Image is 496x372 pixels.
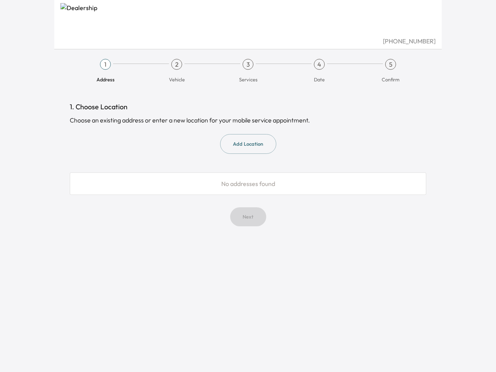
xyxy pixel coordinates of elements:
[314,76,325,83] span: Date
[220,134,276,154] button: Add Location
[60,36,436,46] div: [PHONE_NUMBER]
[385,59,396,70] div: 5
[239,76,257,83] span: Services
[70,115,426,125] div: Choose an existing address or enter a new location for your mobile service appointment.
[221,180,275,188] span: No addresses found
[382,76,400,83] span: Confirm
[169,76,185,83] span: Vehicle
[96,76,115,83] span: Address
[70,102,426,112] h1: 1. Choose Location
[171,59,182,70] div: 2
[100,59,111,70] div: 1
[60,3,436,36] img: Dealership
[314,59,325,70] div: 4
[243,59,253,70] div: 3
